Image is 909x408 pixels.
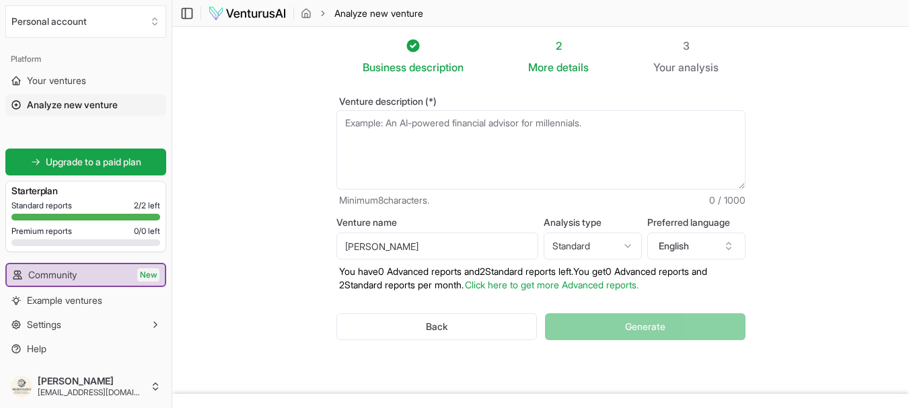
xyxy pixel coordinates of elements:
[5,338,166,360] a: Help
[709,194,746,207] span: 0 / 1000
[11,200,72,211] span: Standard reports
[409,60,464,74] span: description
[336,265,746,292] p: You have 0 Advanced reports and 2 Standard reports left. Y ou get 0 Advanced reports and 2 Standa...
[5,70,166,91] a: Your ventures
[27,74,86,87] span: Your ventures
[465,279,639,290] a: Click here to get more Advanced reports.
[653,59,676,75] span: Your
[5,94,166,116] a: Analyze new venture
[363,59,406,75] span: Business
[544,218,642,227] label: Analysis type
[528,38,589,54] div: 2
[5,370,166,403] button: [PERSON_NAME][EMAIL_ADDRESS][DOMAIN_NAME]
[5,290,166,311] a: Example ventures
[7,264,165,286] a: CommunityNew
[27,342,46,356] span: Help
[137,268,159,282] span: New
[647,233,746,259] button: English
[5,48,166,70] div: Platform
[134,200,160,211] span: 2 / 2 left
[336,313,538,340] button: Back
[11,376,32,397] img: ACg8ocJHi1fazoTY3ISHqTO3k0u5ZzMy-rO_IFS6YjYBtVhHUifkyfI=s96-c
[647,218,746,227] label: Preferred language
[27,294,102,307] span: Example ventures
[27,98,118,112] span: Analyze new venture
[11,226,72,237] span: Premium reports
[336,97,746,106] label: Venture description (*)
[38,375,145,387] span: [PERSON_NAME]
[339,194,429,207] span: Minimum 8 characters.
[208,5,287,22] img: logo
[334,7,423,20] span: Analyze new venture
[336,233,538,259] input: Optional venture name
[27,318,61,331] span: Settings
[5,149,166,175] a: Upgrade to a paid plan
[5,314,166,335] button: Settings
[46,155,141,169] span: Upgrade to a paid plan
[28,268,77,282] span: Community
[301,7,423,20] nav: breadcrumb
[678,60,719,74] span: analysis
[134,226,160,237] span: 0 / 0 left
[336,218,538,227] label: Venture name
[528,59,554,75] span: More
[556,60,589,74] span: details
[38,387,145,398] span: [EMAIL_ADDRESS][DOMAIN_NAME]
[653,38,719,54] div: 3
[11,184,160,198] h3: Starter plan
[5,5,166,38] button: Select an organization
